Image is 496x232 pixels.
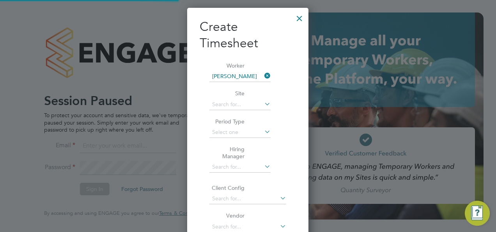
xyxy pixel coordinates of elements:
input: Select one [209,127,271,138]
input: Search for... [209,162,271,173]
input: Search for... [209,193,286,204]
label: Worker [209,62,244,69]
input: Search for... [209,99,271,110]
label: Client Config [209,184,244,191]
button: Engage Resource Center [465,201,490,226]
label: Site [209,90,244,97]
label: Period Type [209,118,244,125]
input: Search for... [209,71,271,82]
h2: Create Timesheet [200,19,296,51]
label: Vendor [209,212,244,219]
label: Hiring Manager [209,146,244,160]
